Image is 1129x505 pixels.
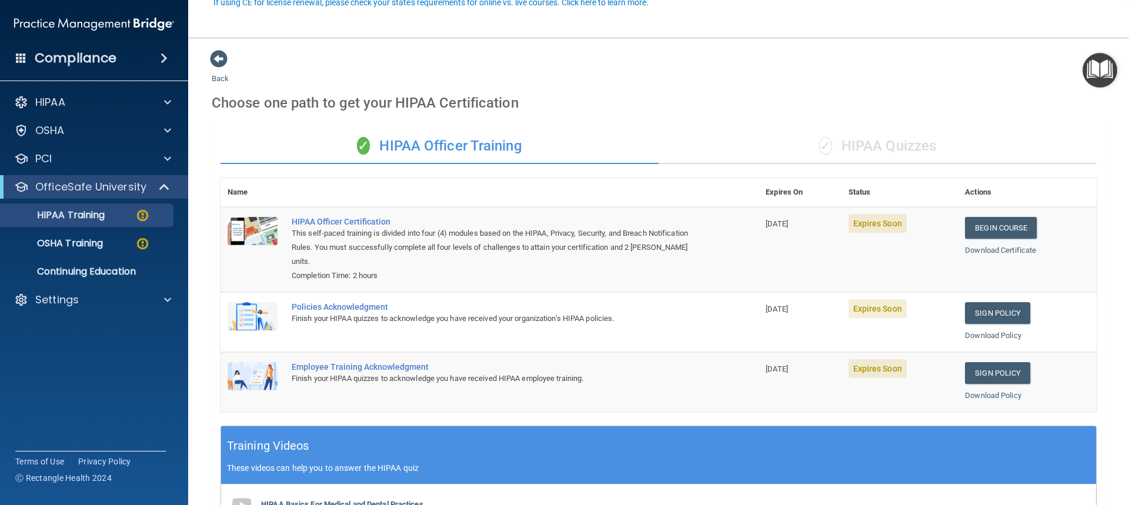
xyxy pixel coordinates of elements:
span: [DATE] [766,219,788,228]
a: Begin Course [965,217,1037,239]
th: Status [841,178,958,207]
a: HIPAA [14,95,171,109]
a: Download Policy [965,391,1021,400]
a: Terms of Use [15,456,64,467]
th: Actions [958,178,1097,207]
p: HIPAA Training [8,209,105,221]
div: Finish your HIPAA quizzes to acknowledge you have received your organization’s HIPAA policies. [292,312,700,326]
a: HIPAA Officer Certification [292,217,700,226]
button: Open Resource Center [1083,53,1117,88]
img: warning-circle.0cc9ac19.png [135,208,150,223]
div: HIPAA Quizzes [659,129,1097,164]
a: Download Policy [965,331,1021,340]
span: [DATE] [766,305,788,313]
p: OSHA [35,123,65,138]
a: Download Certificate [965,246,1036,255]
a: Back [212,60,229,83]
a: Privacy Policy [78,456,131,467]
span: Expires Soon [849,299,907,318]
div: Completion Time: 2 hours [292,269,700,283]
div: Employee Training Acknowledgment [292,362,700,372]
p: Settings [35,293,79,307]
span: Expires Soon [849,359,907,378]
th: Name [221,178,285,207]
p: PCI [35,152,52,166]
span: ✓ [357,137,370,155]
a: OSHA [14,123,171,138]
th: Expires On [759,178,841,207]
div: Policies Acknowledgment [292,302,700,312]
p: These videos can help you to answer the HIPAA quiz [227,463,1090,473]
img: warning-circle.0cc9ac19.png [135,236,150,251]
h4: Compliance [35,50,116,66]
p: OfficeSafe University [35,180,146,194]
a: OfficeSafe University [14,180,171,194]
p: OSHA Training [8,238,103,249]
a: Sign Policy [965,362,1030,384]
h5: Training Videos [227,436,309,456]
div: This self-paced training is divided into four (4) modules based on the HIPAA, Privacy, Security, ... [292,226,700,269]
div: Finish your HIPAA quizzes to acknowledge you have received HIPAA employee training. [292,372,700,386]
a: Sign Policy [965,302,1030,324]
img: PMB logo [14,12,174,36]
span: Expires Soon [849,214,907,233]
span: [DATE] [766,364,788,373]
span: Ⓒ Rectangle Health 2024 [15,472,112,484]
p: HIPAA [35,95,65,109]
p: Continuing Education [8,266,168,277]
div: Choose one path to get your HIPAA Certification [212,86,1105,120]
a: Settings [14,293,171,307]
a: PCI [14,152,171,166]
iframe: Drift Widget Chat Controller [926,422,1115,469]
div: HIPAA Officer Training [221,129,659,164]
span: ✓ [819,137,832,155]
